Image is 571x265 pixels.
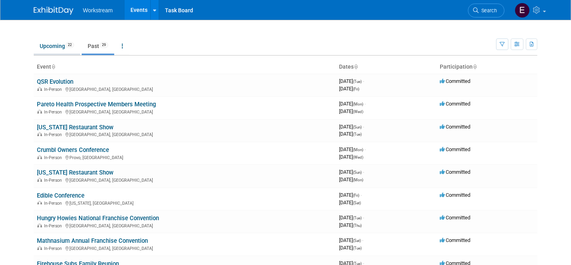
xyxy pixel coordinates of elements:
span: [DATE] [339,146,366,152]
span: (Tue) [353,216,362,220]
img: ExhibitDay [34,7,73,15]
span: [DATE] [339,108,363,114]
div: [GEOGRAPHIC_DATA], [GEOGRAPHIC_DATA] [37,245,333,251]
span: (Sun) [353,170,362,175]
span: 29 [100,42,108,48]
span: In-Person [44,223,64,229]
span: Committed [440,146,470,152]
span: (Tue) [353,132,362,136]
span: In-Person [44,87,64,92]
span: [DATE] [339,131,362,137]
img: In-Person Event [37,201,42,205]
span: Search [479,8,497,13]
th: Participation [437,60,537,74]
span: (Fri) [353,193,359,198]
span: (Mon) [353,102,363,106]
span: In-Person [44,109,64,115]
a: Edible Conference [37,192,84,199]
span: Committed [440,169,470,175]
a: Search [468,4,504,17]
span: Committed [440,78,470,84]
div: [US_STATE], [GEOGRAPHIC_DATA] [37,200,333,206]
div: Provo, [GEOGRAPHIC_DATA] [37,154,333,160]
span: - [363,78,364,84]
div: [GEOGRAPHIC_DATA], [GEOGRAPHIC_DATA] [37,131,333,137]
img: In-Person Event [37,155,42,159]
span: 22 [65,42,74,48]
span: Committed [440,124,470,130]
span: (Wed) [353,109,363,114]
span: - [364,101,366,107]
span: Committed [440,101,470,107]
span: (Sun) [353,125,362,129]
span: [DATE] [339,200,361,205]
span: (Sat) [353,238,361,243]
img: In-Person Event [37,87,42,91]
span: In-Person [44,178,64,183]
span: (Wed) [353,155,363,159]
img: In-Person Event [37,178,42,182]
span: [DATE] [339,215,364,221]
span: [DATE] [339,154,363,160]
span: - [363,124,364,130]
a: Sort by Participation Type [473,63,477,70]
span: [DATE] [339,124,364,130]
span: (Mon) [353,148,363,152]
span: Workstream [83,7,113,13]
span: In-Person [44,155,64,160]
img: In-Person Event [37,223,42,227]
span: - [363,215,364,221]
span: (Thu) [353,223,362,228]
span: (Fri) [353,87,359,91]
span: In-Person [44,246,64,251]
a: Sort by Start Date [354,63,358,70]
span: - [364,146,366,152]
span: - [363,169,364,175]
span: Committed [440,192,470,198]
a: [US_STATE] Restaurant Show [37,169,113,176]
th: Dates [336,60,437,74]
span: [DATE] [339,237,363,243]
a: Mathnasium Annual Franchise Convention [37,237,148,244]
img: Ellie Mirman [515,3,530,18]
span: [DATE] [339,101,366,107]
th: Event [34,60,336,74]
a: Crumbl Owners Conference [37,146,109,154]
img: In-Person Event [37,132,42,136]
span: [DATE] [339,222,362,228]
img: In-Person Event [37,246,42,250]
span: Committed [440,237,470,243]
div: [GEOGRAPHIC_DATA], [GEOGRAPHIC_DATA] [37,108,333,115]
a: Upcoming22 [34,38,80,54]
span: In-Person [44,132,64,137]
span: (Tue) [353,79,362,84]
a: Past29 [82,38,114,54]
img: In-Person Event [37,109,42,113]
a: [US_STATE] Restaurant Show [37,124,113,131]
span: In-Person [44,201,64,206]
span: - [360,192,362,198]
a: QSR Evolution [37,78,73,85]
a: Pareto Health Prospective Members Meeting [37,101,156,108]
span: [DATE] [339,169,364,175]
span: - [362,237,363,243]
div: [GEOGRAPHIC_DATA], [GEOGRAPHIC_DATA] [37,222,333,229]
span: (Sat) [353,201,361,205]
span: [DATE] [339,78,364,84]
span: (Tue) [353,246,362,250]
span: [DATE] [339,177,363,182]
a: Hungry Howies National Franchise Convention [37,215,159,222]
a: Sort by Event Name [51,63,55,70]
span: (Mon) [353,178,363,182]
span: [DATE] [339,245,362,251]
span: [DATE] [339,192,362,198]
div: [GEOGRAPHIC_DATA], [GEOGRAPHIC_DATA] [37,86,333,92]
span: Committed [440,215,470,221]
div: [GEOGRAPHIC_DATA], [GEOGRAPHIC_DATA] [37,177,333,183]
span: [DATE] [339,86,359,92]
